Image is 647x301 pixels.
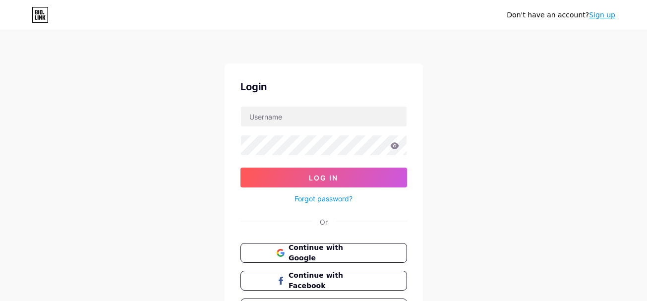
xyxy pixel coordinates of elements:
[320,217,328,227] div: Or
[309,174,338,182] span: Log In
[289,242,370,263] span: Continue with Google
[240,79,407,94] div: Login
[289,270,370,291] span: Continue with Facebook
[241,107,407,126] input: Username
[240,168,407,187] button: Log In
[294,193,353,204] a: Forgot password?
[240,271,407,291] button: Continue with Facebook
[240,243,407,263] button: Continue with Google
[507,10,615,20] div: Don't have an account?
[589,11,615,19] a: Sign up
